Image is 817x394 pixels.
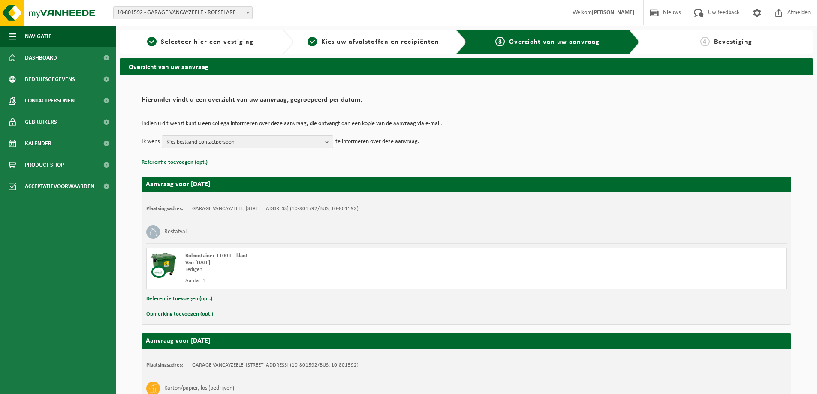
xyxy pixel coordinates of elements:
strong: [PERSON_NAME] [592,9,635,16]
p: Indien u dit wenst kunt u een collega informeren over deze aanvraag, die ontvangt dan een kopie v... [142,121,791,127]
span: 10-801592 - GARAGE VANCAYZEELE - ROESELARE [113,6,253,19]
img: WB-1100-CU.png [151,253,177,278]
span: Overzicht van uw aanvraag [509,39,600,45]
td: GARAGE VANCAYZEELE, [STREET_ADDRESS] (10-801592/BUS, 10-801592) [192,362,359,369]
span: Product Shop [25,154,64,176]
span: Kies bestaand contactpersoon [166,136,322,149]
h3: Restafval [164,225,187,239]
button: Kies bestaand contactpersoon [162,135,333,148]
strong: Van [DATE] [185,260,210,265]
span: Rolcontainer 1100 L - klant [185,253,248,259]
span: Selecteer hier een vestiging [161,39,253,45]
button: Opmerking toevoegen (opt.) [146,309,213,320]
span: Bedrijfsgegevens [25,69,75,90]
div: Aantal: 1 [185,277,501,284]
span: Navigatie [25,26,51,47]
span: Dashboard [25,47,57,69]
strong: Aanvraag voor [DATE] [146,181,210,188]
p: te informeren over deze aanvraag. [335,135,419,148]
span: 1 [147,37,157,46]
span: Acceptatievoorwaarden [25,176,94,197]
a: 2Kies uw afvalstoffen en recipiënten [298,37,449,47]
td: GARAGE VANCAYZEELE, [STREET_ADDRESS] (10-801592/BUS, 10-801592) [192,205,359,212]
span: Contactpersonen [25,90,75,111]
span: 2 [308,37,317,46]
a: 1Selecteer hier een vestiging [124,37,276,47]
span: 3 [495,37,505,46]
h2: Hieronder vindt u een overzicht van uw aanvraag, gegroepeerd per datum. [142,96,791,108]
h2: Overzicht van uw aanvraag [120,58,813,75]
button: Referentie toevoegen (opt.) [146,293,212,304]
p: Ik wens [142,135,160,148]
span: 10-801592 - GARAGE VANCAYZEELE - ROESELARE [114,7,252,19]
span: Gebruikers [25,111,57,133]
strong: Aanvraag voor [DATE] [146,337,210,344]
strong: Plaatsingsadres: [146,206,184,211]
span: Kies uw afvalstoffen en recipiënten [321,39,439,45]
span: 4 [700,37,710,46]
span: Kalender [25,133,51,154]
div: Ledigen [185,266,501,273]
button: Referentie toevoegen (opt.) [142,157,208,168]
span: Bevestiging [714,39,752,45]
strong: Plaatsingsadres: [146,362,184,368]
